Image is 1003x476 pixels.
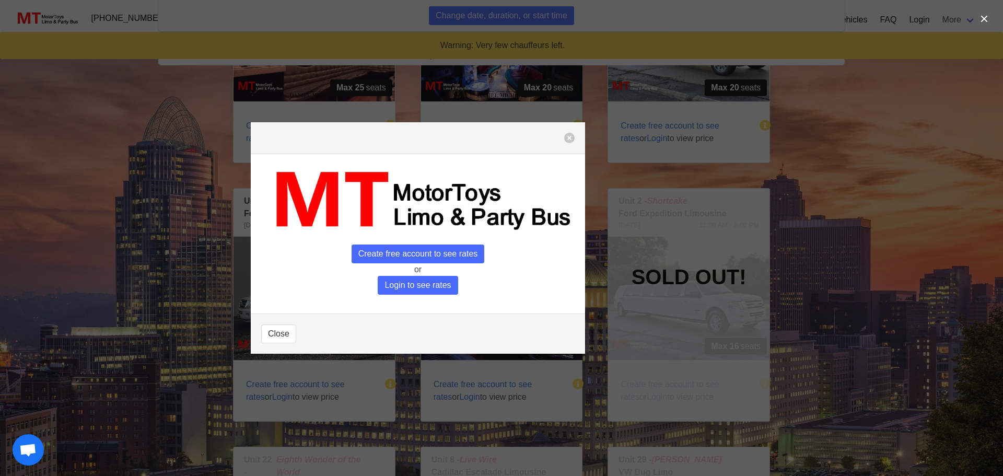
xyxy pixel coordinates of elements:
a: Open chat [13,434,44,466]
button: Close [261,324,296,343]
span: Create free account to see rates [352,245,485,263]
span: Login to see rates [378,276,458,295]
img: MT_logo_name.png [261,165,575,236]
span: Close [268,328,289,340]
p: or [261,263,575,276]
